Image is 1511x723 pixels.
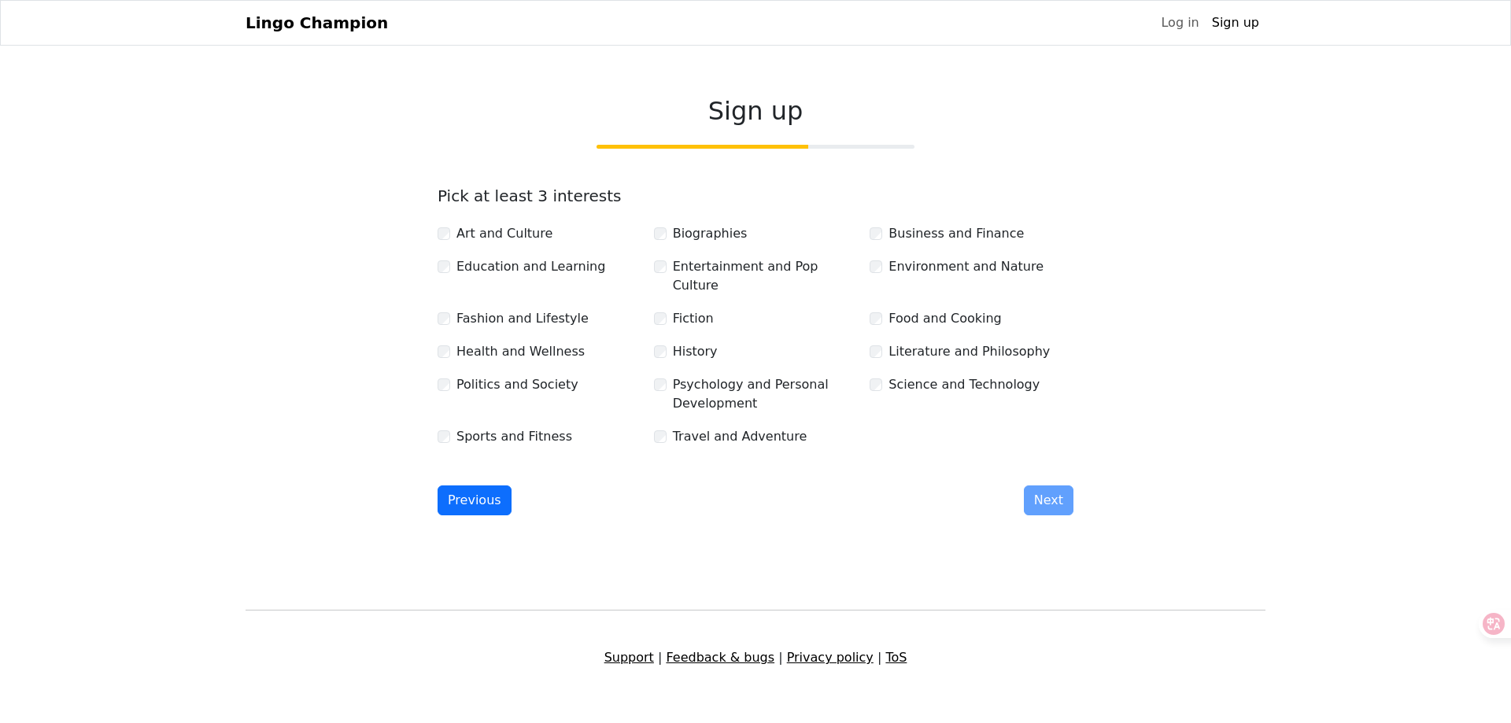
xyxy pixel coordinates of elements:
[787,650,874,665] a: Privacy policy
[1154,7,1205,39] a: Log in
[673,427,807,446] label: Travel and Adventure
[438,96,1073,126] h2: Sign up
[604,650,654,665] a: Support
[666,650,774,665] a: Feedback & bugs
[673,257,858,295] label: Entertainment and Pop Culture
[888,224,1024,243] label: Business and Finance
[888,342,1050,361] label: Literature and Philosophy
[885,650,907,665] a: ToS
[673,342,718,361] label: History
[673,375,858,413] label: Psychology and Personal Development
[888,309,1001,328] label: Food and Cooking
[456,224,552,243] label: Art and Culture
[456,375,578,394] label: Politics and Society
[456,257,605,276] label: Education and Learning
[438,186,622,205] label: Pick at least 3 interests
[673,309,714,328] label: Fiction
[1206,7,1265,39] a: Sign up
[236,648,1275,667] div: | | |
[456,309,589,328] label: Fashion and Lifestyle
[246,7,388,39] a: Lingo Champion
[888,375,1040,394] label: Science and Technology
[438,485,512,515] button: Previous
[888,257,1044,276] label: Environment and Nature
[673,224,748,243] label: Biographies
[456,427,572,446] label: Sports and Fitness
[456,342,585,361] label: Health and Wellness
